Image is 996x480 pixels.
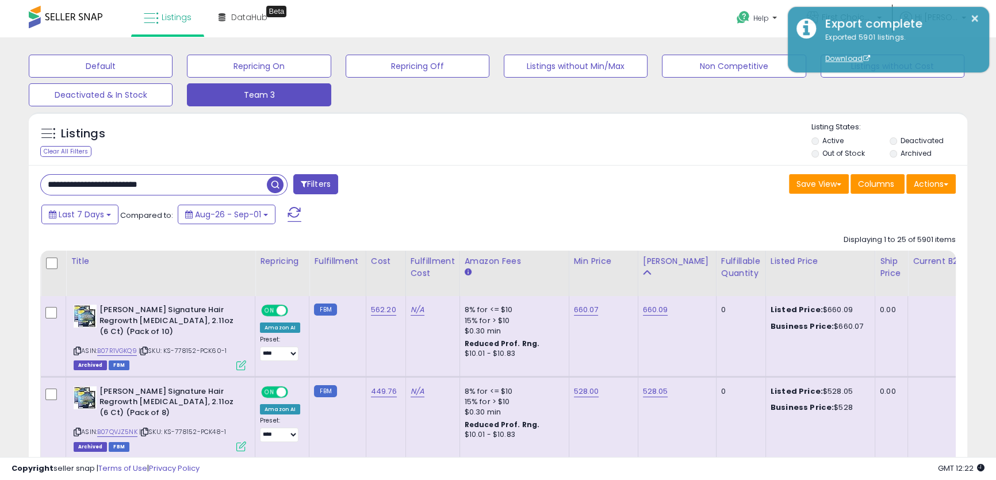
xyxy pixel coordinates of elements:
label: Deactivated [901,136,944,145]
button: Aug-26 - Sep-01 [178,205,275,224]
div: Cost [371,255,401,267]
div: ASIN: [74,305,246,368]
span: ON [262,387,277,397]
div: Repricing [260,255,304,267]
label: Out of Stock [822,148,864,158]
div: $660.07 [771,321,866,332]
div: Amazon AI [260,404,300,414]
div: Clear All Filters [40,146,91,157]
button: Repricing On [187,55,331,78]
button: × [970,11,979,26]
small: FBM [314,385,336,397]
div: Tooltip anchor [266,6,286,17]
b: Listed Price: [771,304,823,315]
a: 449.76 [371,386,397,397]
a: Help [727,2,788,37]
div: 15% for > $10 [465,397,560,407]
span: OFF [286,306,305,316]
div: $528.05 [771,386,866,397]
div: [PERSON_NAME] [643,255,711,267]
img: 51NnbmSVkYL._SL40_.jpg [74,305,97,328]
span: Columns [858,178,894,190]
div: $0.30 min [465,407,560,417]
a: B07R1VGKQ9 [97,346,137,356]
div: Min Price [574,255,633,267]
button: Columns [851,174,905,194]
label: Active [822,136,844,145]
a: 660.07 [574,304,599,316]
a: Download [825,53,870,63]
a: N/A [411,304,424,316]
b: Listed Price: [771,386,823,397]
small: FBM [314,304,336,316]
a: Privacy Policy [149,463,200,474]
div: Fulfillment [314,255,361,267]
span: Help [753,13,769,23]
span: Aug-26 - Sep-01 [195,209,261,220]
button: Filters [293,174,338,194]
div: $10.01 - $10.83 [465,349,560,359]
div: Preset: [260,417,300,443]
div: Exported 5901 listings. [817,32,980,64]
img: 51NnbmSVkYL._SL40_.jpg [74,386,97,409]
span: ON [262,306,277,316]
div: Amazon Fees [465,255,564,267]
button: Deactivated & In Stock [29,83,173,106]
span: Compared to: [120,210,173,221]
div: Title [71,255,250,267]
a: 528.00 [574,386,599,397]
p: Listing States: [811,122,967,133]
a: B07QVJZ5NK [97,427,137,437]
div: $0.30 min [465,326,560,336]
button: Save View [789,174,849,194]
a: 660.09 [643,304,668,316]
b: Reduced Prof. Rng. [465,420,540,429]
span: FBM [109,360,129,370]
button: Listings without Min/Max [504,55,648,78]
div: $660.09 [771,305,866,315]
b: Business Price: [771,321,834,332]
div: Amazon AI [260,322,300,333]
h5: Listings [61,126,105,142]
button: Actions [906,174,956,194]
span: DataHub [231,11,267,23]
div: ASIN: [74,386,246,450]
a: 528.05 [643,386,668,397]
span: Listings that have been deleted from Seller Central [74,442,107,452]
div: 0.00 [880,386,899,397]
i: Get Help [736,10,750,25]
span: Listings that have been deleted from Seller Central [74,360,107,370]
span: | SKU: KS-778152-PCK60-1 [139,346,227,355]
button: Default [29,55,173,78]
div: 0 [721,386,757,397]
span: Last 7 Days [59,209,104,220]
div: 0 [721,305,757,315]
button: Last 7 Days [41,205,118,224]
b: [PERSON_NAME] Signature Hair Regrowth [MEDICAL_DATA], 2.11oz (6 Ct) (Pack of 10) [99,305,239,340]
div: $10.01 - $10.83 [465,430,560,440]
span: 2025-09-9 12:22 GMT [938,463,984,474]
a: Terms of Use [98,463,147,474]
div: $528 [771,402,866,413]
div: Export complete [817,16,980,32]
button: Repricing Off [346,55,489,78]
b: [PERSON_NAME] Signature Hair Regrowth [MEDICAL_DATA], 2.11oz (6 Ct) (Pack of 8) [99,386,239,421]
strong: Copyright [12,463,53,474]
a: 562.20 [371,304,396,316]
div: 0.00 [880,305,899,315]
div: Fulfillable Quantity [721,255,761,279]
div: 15% for > $10 [465,316,560,326]
button: Team 3 [187,83,331,106]
div: seller snap | | [12,463,200,474]
small: Amazon Fees. [465,267,472,278]
label: Archived [901,148,932,158]
div: Preset: [260,336,300,362]
button: Non Competitive [662,55,806,78]
b: Reduced Prof. Rng. [465,339,540,348]
div: Ship Price [880,255,903,279]
span: FBM [109,442,129,452]
span: Listings [162,11,191,23]
span: | SKU: KS-778152-PCK48-1 [139,427,226,436]
div: 8% for <= $10 [465,386,560,397]
div: Displaying 1 to 25 of 5901 items [844,235,956,245]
